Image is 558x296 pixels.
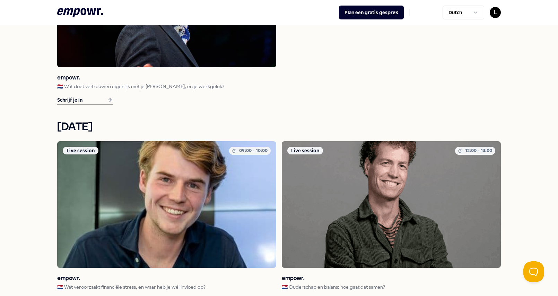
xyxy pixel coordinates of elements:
p: 🇳🇱 Ouderschap en balans: hoe gaat dat samen? [282,283,501,291]
div: 09:00 - 10:00 [229,147,271,154]
button: L [490,7,501,18]
h3: empowr. [57,73,276,83]
p: 🇳🇱 Wat doet vertrouwen eigenlijk met je [PERSON_NAME], en je werkgeluk? [57,83,276,90]
h3: empowr. [282,273,501,283]
h3: empowr. [57,273,276,283]
div: Live session [63,147,98,154]
iframe: Help Scout Beacon - Open [523,261,544,282]
h2: [DATE] [57,118,501,136]
div: 12:00 - 13:00 [455,147,495,154]
img: activity image [282,141,501,268]
button: Plan een gratis gesprek [339,6,404,19]
p: 🇳🇱 Wat veroorzaakt financiële stress, en waar heb je wél invloed op? [57,283,276,291]
img: activity image [57,141,276,268]
div: Live session [287,147,323,154]
div: Schrijf je in [57,96,113,104]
